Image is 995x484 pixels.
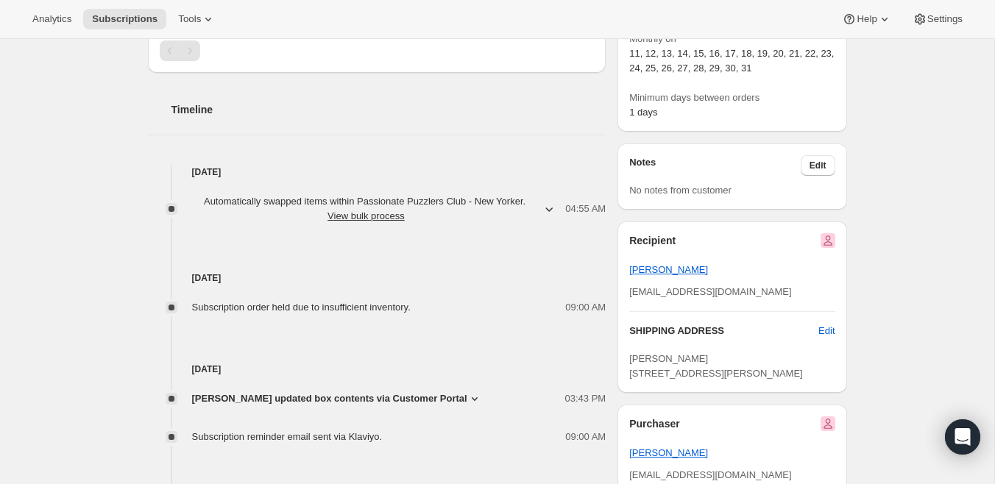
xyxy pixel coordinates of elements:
div: Open Intercom Messenger [945,419,980,455]
button: Automatically swapped items within Passionate Puzzlers Club - New Yorker. View bulk process [183,190,566,228]
button: Analytics [24,9,80,29]
span: [EMAIL_ADDRESS][DOMAIN_NAME] [629,469,791,480]
h2: Timeline [171,102,606,117]
button: Help [833,9,900,29]
h2: Purchaser [629,416,679,431]
h3: SHIPPING ADDRESS [629,324,818,338]
a: [PERSON_NAME] [629,447,708,458]
h4: [DATE] [148,271,606,285]
button: Edit [810,319,843,343]
span: Help [857,13,877,25]
span: Subscription order held due to insufficient inventory. [192,302,411,313]
button: [PERSON_NAME] updated box contents via Customer Portal [192,391,482,406]
span: 11, 12, 13, 14, 15, 16, 17, 18, 19, 20, 21, 22, 23, 24, 25, 26, 27, 28, 29, 30, 31 [629,48,834,74]
span: [EMAIL_ADDRESS][DOMAIN_NAME] [629,286,791,297]
h2: Recipient [629,233,676,248]
span: [PERSON_NAME] updated box contents via Customer Portal [192,391,467,406]
button: Subscriptions [83,9,166,29]
button: Tools [169,9,224,29]
span: Edit [810,160,826,171]
span: Subscriptions [92,13,157,25]
span: Automatically swapped items within Passionate Puzzlers Club - New Yorker . [192,194,541,224]
h4: [DATE] [148,362,606,377]
nav: Pagination [160,40,595,61]
button: Settings [904,9,971,29]
span: 04:55 AM [565,202,606,216]
span: Subscription reminder email sent via Klaviyo. [192,431,383,442]
h4: [DATE] [148,165,606,179]
span: Settings [927,13,963,25]
button: Edit [801,155,835,176]
span: 09:00 AM [565,430,606,444]
span: Analytics [32,13,71,25]
span: [PERSON_NAME] [STREET_ADDRESS][PERSON_NAME] [629,353,803,379]
a: [PERSON_NAME] [629,264,708,275]
span: Monthly on [629,32,835,46]
span: No notes from customer [629,185,732,196]
span: 03:43 PM [565,391,606,406]
span: 1 days [629,107,657,118]
span: 09:00 AM [565,300,606,315]
span: Minimum days between orders [629,90,835,105]
h3: Notes [629,155,801,176]
span: Tools [178,13,201,25]
button: View bulk process [327,210,405,221]
span: Edit [818,324,835,338]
